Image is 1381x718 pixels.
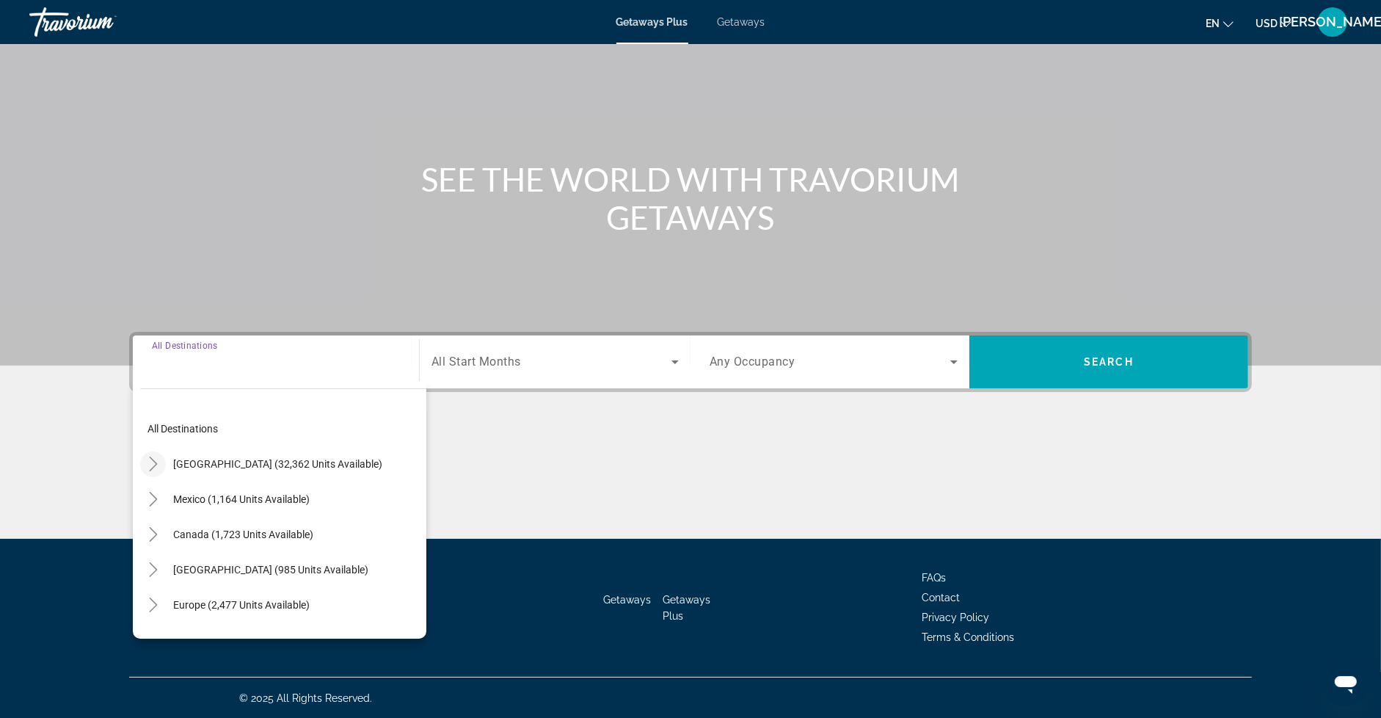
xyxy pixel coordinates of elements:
[173,564,368,576] span: [GEOGRAPHIC_DATA] (985 units available)
[922,592,960,603] a: Contact
[415,160,966,236] h1: SEE THE WORLD WITH TRAVORIUM GETAWAYS
[718,16,765,28] a: Getaways
[166,486,317,512] button: Mexico (1,164 units available)
[922,572,946,584] a: FAQs
[147,423,218,435] span: All destinations
[29,3,176,41] a: Travorium
[140,592,166,618] button: Toggle Europe (2,477 units available)
[239,692,372,704] span: © 2025 All Rights Reserved.
[1084,356,1134,368] span: Search
[1256,18,1278,29] span: USD
[152,341,217,351] span: All Destinations
[431,355,521,369] span: All Start Months
[173,529,313,540] span: Canada (1,723 units available)
[1313,7,1352,37] button: User Menu
[140,416,426,442] button: All destinations
[140,487,166,512] button: Toggle Mexico (1,164 units available)
[166,592,317,618] button: Europe (2,477 units available)
[140,557,166,583] button: Toggle Caribbean & Atlantic Islands (985 units available)
[710,355,795,369] span: Any Occupancy
[1206,12,1234,34] button: Change language
[922,612,989,623] a: Privacy Policy
[1206,18,1220,29] span: en
[173,599,310,611] span: Europe (2,477 units available)
[166,556,376,583] button: [GEOGRAPHIC_DATA] (985 units available)
[133,336,1248,388] div: Search widget
[166,451,390,477] button: [GEOGRAPHIC_DATA] (32,362 units available)
[140,628,166,653] button: Toggle Australia (197 units available)
[663,594,711,622] a: Getaways Plus
[173,458,382,470] span: [GEOGRAPHIC_DATA] (32,362 units available)
[173,493,310,505] span: Mexico (1,164 units available)
[616,16,688,28] a: Getaways Plus
[166,521,321,548] button: Canada (1,723 units available)
[140,522,166,548] button: Toggle Canada (1,723 units available)
[604,594,652,606] a: Getaways
[969,336,1248,388] button: Search
[1322,659,1369,706] iframe: Button to launch messaging window
[166,627,376,653] button: [GEOGRAPHIC_DATA] (197 units available)
[140,452,166,477] button: Toggle United States (32,362 units available)
[922,631,1014,643] a: Terms & Conditions
[1256,12,1291,34] button: Change currency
